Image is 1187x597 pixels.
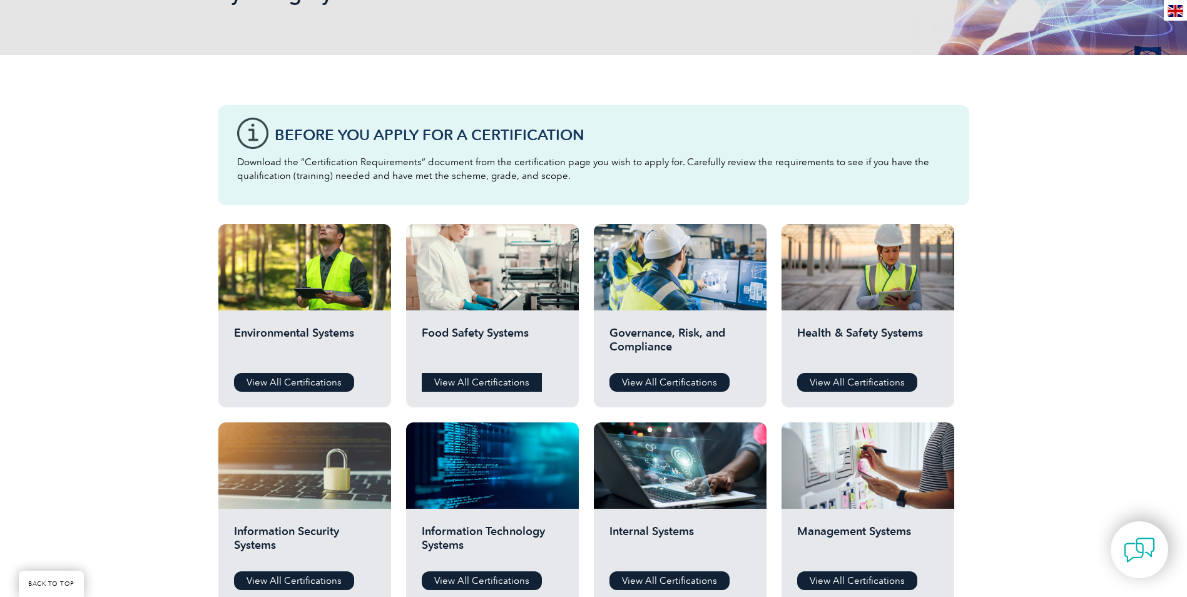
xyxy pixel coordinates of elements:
[609,373,730,392] a: View All Certifications
[422,373,542,392] a: View All Certifications
[797,571,917,590] a: View All Certifications
[275,127,950,143] h3: Before You Apply For a Certification
[234,524,375,562] h2: Information Security Systems
[609,571,730,590] a: View All Certifications
[1168,5,1183,17] img: en
[422,326,563,364] h2: Food Safety Systems
[234,326,375,364] h2: Environmental Systems
[797,373,917,392] a: View All Certifications
[19,571,84,597] a: BACK TO TOP
[234,373,354,392] a: View All Certifications
[609,524,751,562] h2: Internal Systems
[422,571,542,590] a: View All Certifications
[237,155,950,183] p: Download the “Certification Requirements” document from the certification page you wish to apply ...
[422,524,563,562] h2: Information Technology Systems
[234,571,354,590] a: View All Certifications
[609,326,751,364] h2: Governance, Risk, and Compliance
[1124,534,1155,566] img: contact-chat.png
[797,524,939,562] h2: Management Systems
[797,326,939,364] h2: Health & Safety Systems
